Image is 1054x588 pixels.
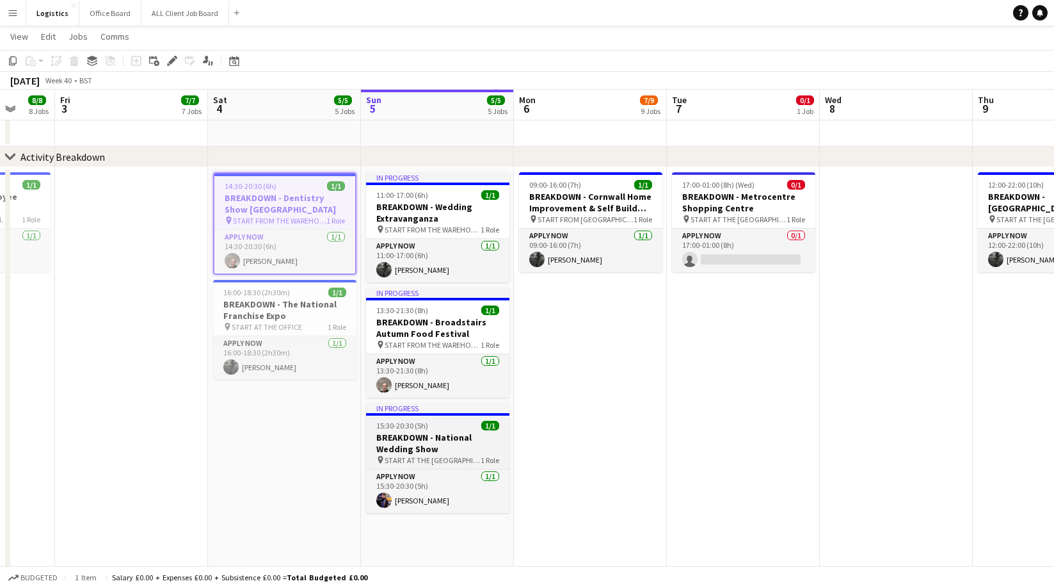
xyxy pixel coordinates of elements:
[385,340,481,350] span: START FROM THE WAREHOUSE
[223,288,290,297] span: 16:00-18:30 (2h30m)
[364,101,381,116] span: 5
[376,306,428,315] span: 13:30-21:30 (8h)
[978,94,994,106] span: Thu
[63,28,93,45] a: Jobs
[26,1,79,26] button: Logistics
[519,172,662,272] app-job-card: 09:00-16:00 (7h)1/1BREAKDOWN - Cornwall Home Improvement & Self Build Show START FROM [GEOGRAPHIC...
[366,403,509,513] div: In progress15:30-20:30 (5h)1/1BREAKDOWN - National Wedding Show START AT THE [GEOGRAPHIC_DATA]1 R...
[672,229,815,272] app-card-role: APPLY NOW0/117:00-01:00 (8h)
[366,470,509,513] app-card-role: APPLY NOW1/115:30-20:30 (5h)[PERSON_NAME]
[366,403,509,413] div: In progress
[796,95,814,105] span: 0/1
[519,229,662,272] app-card-role: APPLY NOW1/109:00-16:00 (7h)[PERSON_NAME]
[366,239,509,282] app-card-role: APPLY NOW1/111:00-17:00 (6h)[PERSON_NAME]
[529,180,581,190] span: 09:00-16:00 (7h)
[28,95,46,105] span: 8/8
[42,76,74,85] span: Week 40
[672,191,815,214] h3: BREAKDOWN - Metrocentre Shopping Centre
[225,181,276,191] span: 14:30-20:30 (6h)
[22,180,40,190] span: 1/1
[233,216,326,225] span: START FROM THE WAREHOUSE
[376,421,428,430] span: 15:30-20:30 (5h)
[988,180,1044,190] span: 12:00-22:00 (10h)
[366,172,509,183] div: In progress
[670,101,687,116] span: 7
[20,151,105,163] div: Activity Breakdown
[481,421,499,430] span: 1/1
[672,172,815,272] app-job-card: 17:00-01:00 (8h) (Wed)0/1BREAKDOWN - Metrocentre Shopping Centre START AT THE [GEOGRAPHIC_DATA]1 ...
[366,288,509,298] div: In progress
[60,94,70,106] span: Fri
[6,571,60,585] button: Budgeted
[682,180,755,190] span: 17:00-01:00 (8h) (Wed)
[181,95,199,105] span: 7/7
[385,455,481,465] span: START AT THE [GEOGRAPHIC_DATA]
[79,1,141,26] button: Office Board
[112,573,367,582] div: Salary £0.00 + Expenses £0.00 + Subsistence £0.00 =
[672,94,687,106] span: Tue
[213,172,356,275] app-job-card: 14:30-20:30 (6h)1/1BREAKDOWN - Dentistry Show [GEOGRAPHIC_DATA] START FROM THE WAREHOUSE1 RoleAPP...
[366,354,509,398] app-card-role: APPLY NOW1/113:30-21:30 (8h)[PERSON_NAME]
[641,106,660,116] div: 9 Jobs
[36,28,61,45] a: Edit
[22,215,40,224] span: 1 Role
[481,190,499,200] span: 1/1
[213,298,356,322] h3: BREAKDOWN - The National Franchise Expo
[481,455,499,465] span: 1 Role
[68,31,88,42] span: Jobs
[691,215,787,224] span: START AT THE [GEOGRAPHIC_DATA]
[214,192,355,215] h3: BREAKDOWN - Dentistry Show [GEOGRAPHIC_DATA]
[634,180,652,190] span: 1/1
[141,1,229,26] button: ALL Client Job Board
[287,573,367,582] span: Total Budgeted £0.00
[376,190,428,200] span: 11:00-17:00 (6h)
[41,31,56,42] span: Edit
[58,101,70,116] span: 3
[481,340,499,350] span: 1 Role
[29,106,49,116] div: 8 Jobs
[825,94,842,106] span: Wed
[366,201,509,224] h3: BREAKDOWN - Wedding Extravanganza
[487,95,505,105] span: 5/5
[481,306,499,315] span: 1/1
[366,316,509,339] h3: BREAKDOWN - Broadstairs Autumn Food Festival
[366,432,509,455] h3: BREAKDOWN - National Wedding Show
[366,288,509,398] app-job-card: In progress13:30-21:30 (8h)1/1BREAKDOWN - Broadstairs Autumn Food Festival START FROM THE WAREHOU...
[519,191,662,214] h3: BREAKDOWN - Cornwall Home Improvement & Self Build Show
[517,101,536,116] span: 6
[10,31,28,42] span: View
[787,215,805,224] span: 1 Role
[366,172,509,282] app-job-card: In progress11:00-17:00 (6h)1/1BREAKDOWN - Wedding Extravanganza START FROM THE WAREHOUSE1 RoleAPP...
[95,28,134,45] a: Comms
[326,216,345,225] span: 1 Role
[519,94,536,106] span: Mon
[79,76,92,85] div: BST
[385,225,481,234] span: START FROM THE WAREHOUSE
[335,106,355,116] div: 5 Jobs
[634,215,652,224] span: 1 Role
[5,28,33,45] a: View
[70,573,101,582] span: 1 item
[182,106,202,116] div: 7 Jobs
[328,288,346,297] span: 1/1
[787,180,805,190] span: 0/1
[481,225,499,234] span: 1 Role
[213,280,356,380] app-job-card: 16:00-18:30 (2h30m)1/1BREAKDOWN - The National Franchise Expo START AT THE OFFICE1 RoleAPPLY NOW1...
[488,106,507,116] div: 5 Jobs
[10,74,40,87] div: [DATE]
[328,322,346,332] span: 1 Role
[823,101,842,116] span: 8
[366,94,381,106] span: Sun
[976,101,994,116] span: 9
[640,95,658,105] span: 7/9
[334,95,352,105] span: 5/5
[232,322,302,332] span: START AT THE OFFICE
[213,94,227,106] span: Sat
[538,215,634,224] span: START FROM [GEOGRAPHIC_DATA]
[214,230,355,274] app-card-role: APPLY NOW1/114:30-20:30 (6h)[PERSON_NAME]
